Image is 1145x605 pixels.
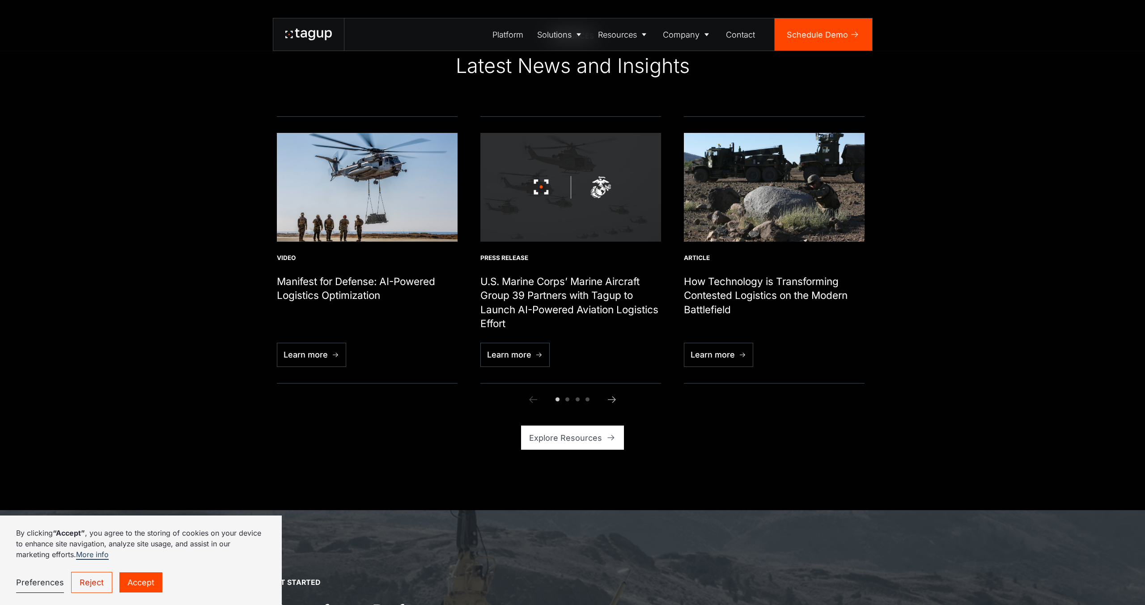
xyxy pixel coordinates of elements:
h1: How Technology is Transforming Contested Logistics on the Modern Battlefield [684,274,865,317]
a: Learn more [684,343,754,367]
span: Go to slide 2 [565,397,569,401]
p: By clicking , you agree to the storing of cookies on your device to enhance site navigation, anal... [16,528,266,560]
div: Explore Resources [529,432,602,444]
div: Solutions [537,29,572,41]
a: Learn more [480,343,550,367]
a: Previous slide [523,389,543,409]
a: Platform [485,18,530,51]
a: More info [76,550,109,560]
strong: “Accept” [53,528,85,537]
a: Preferences [16,572,64,593]
div: 2 / 6 [474,111,667,389]
a: Next slide [602,389,622,409]
span: Go to slide 1 [556,397,560,401]
div: Press Release [480,254,661,262]
div: Learn more [487,349,531,361]
img: U.S. Marine Corps’ Marine Aircraft Group 39 Partners with Tagup to Launch AI-Powered Aviation Log... [480,133,661,241]
img: U.S. Marine Corps photo by Sgt. Maximiliano Rosas_190728-M-FB282-1040 [684,133,865,241]
div: Contact [726,29,755,41]
div: Platform [492,29,523,41]
div: Learn more [691,349,735,361]
div: Latest News and Insights [456,53,690,78]
a: Contact [719,18,762,51]
a: Resources [591,18,656,51]
a: Reject [71,572,112,593]
div: 1 / 6 [271,111,463,389]
span: Go to slide 3 [576,397,580,401]
a: Explore Resources [521,426,624,450]
div: Video [277,254,458,262]
div: Company [663,29,700,41]
a: Learn more [277,343,347,367]
h1: Manifest for Defense: AI-Powered Logistics Optimization [277,274,458,302]
a: Solutions [530,18,591,51]
h1: U.S. Marine Corps’ Marine Aircraft Group 39 Partners with Tagup to Launch AI-Powered Aviation Log... [480,274,661,331]
div: Article [684,254,865,262]
a: Schedule Demo [775,18,872,51]
div: Schedule Demo [787,29,848,41]
div: Resources [598,29,637,41]
div: 3 / 6 [678,111,870,389]
a: Company [656,18,719,51]
span: Go to slide 4 [585,397,589,401]
div: Get Started [271,578,320,588]
a: Accept [119,572,162,592]
div: Learn more [284,349,328,361]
